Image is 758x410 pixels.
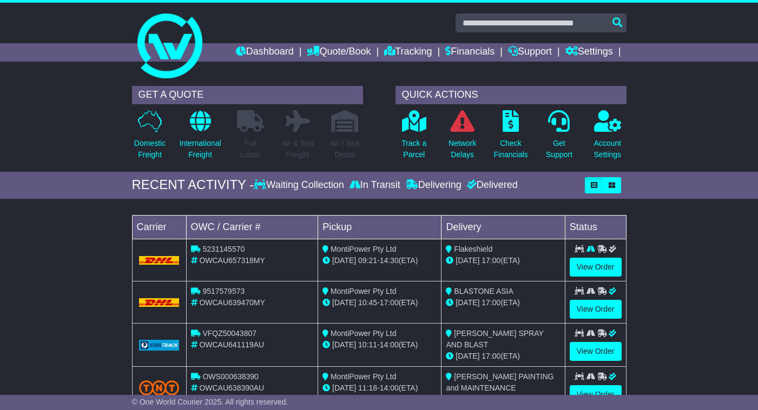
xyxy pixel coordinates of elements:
[358,256,377,265] span: 09:21
[332,256,356,265] span: [DATE]
[347,179,403,191] div: In Transit
[332,298,356,307] span: [DATE]
[202,372,259,381] span: OWS000638390
[454,287,513,295] span: BLASTONE ASIA
[441,215,565,239] td: Delivery
[445,43,495,62] a: Financials
[456,256,479,265] span: [DATE]
[139,340,180,351] img: GetCarrierServiceLogo
[401,138,426,160] p: Track a Parcel
[380,384,399,392] span: 14:00
[456,298,479,307] span: [DATE]
[237,138,264,160] p: Full Loads
[199,298,265,307] span: OWCAU639470MY
[134,138,166,160] p: Domestic Freight
[331,287,396,295] span: MontiPower Pty Ltd
[508,43,552,62] a: Support
[446,351,560,362] div: (ETA)
[570,342,622,361] a: View Order
[482,298,500,307] span: 17:00
[179,110,221,166] a: InternationalFreight
[358,298,377,307] span: 10:45
[331,372,396,381] span: MontiPower Pty Ltd
[565,215,626,239] td: Status
[448,110,477,166] a: NetworkDelays
[332,340,356,349] span: [DATE]
[446,255,560,266] div: (ETA)
[570,258,622,277] a: View Order
[281,138,313,160] p: Air & Sea Freight
[358,384,377,392] span: 11:18
[179,138,221,160] p: International Freight
[199,384,264,392] span: OWCAU638390AU
[545,110,573,166] a: GetSupport
[318,215,441,239] td: Pickup
[331,329,396,338] span: MontiPower Pty Ltd
[396,86,627,104] div: QUICK ACTIONS
[482,352,500,360] span: 17:00
[446,297,560,308] div: (ETA)
[132,86,363,104] div: GET A QUOTE
[132,177,254,193] div: RECENT ACTIVITY -
[322,255,437,266] div: - (ETA)
[446,372,553,392] span: [PERSON_NAME] PAINTING and MAINTENANCE
[132,215,186,239] td: Carrier
[132,398,288,406] span: © One World Courier 2025. All rights reserved.
[384,43,432,62] a: Tracking
[322,297,437,308] div: - (ETA)
[202,287,245,295] span: 9517579573
[199,256,265,265] span: OWCAU657318MY
[202,329,256,338] span: VFQZ50043807
[482,256,500,265] span: 17:00
[380,298,399,307] span: 17:00
[565,43,613,62] a: Settings
[456,352,479,360] span: [DATE]
[380,256,399,265] span: 14:30
[134,110,166,166] a: DomesticFreight
[358,340,377,349] span: 10:11
[493,110,529,166] a: CheckFinancials
[322,339,437,351] div: - (ETA)
[594,138,622,160] p: Account Settings
[322,382,437,394] div: - (ETA)
[570,385,622,404] a: View Order
[236,43,294,62] a: Dashboard
[449,138,476,160] p: Network Delays
[446,329,543,349] span: [PERSON_NAME] SPRAY AND BLAST
[330,138,359,160] p: Air / Sea Depot
[332,384,356,392] span: [DATE]
[403,179,464,191] div: Delivering
[594,110,622,166] a: AccountSettings
[464,179,518,191] div: Delivered
[202,245,245,253] span: 5231145570
[546,138,572,160] p: Get Support
[446,394,560,405] div: (ETA)
[494,138,528,160] p: Check Financials
[570,300,622,319] a: View Order
[454,245,492,253] span: Flakeshield
[139,380,180,395] img: TNT_Domestic.png
[401,110,427,166] a: Track aParcel
[139,256,180,265] img: DHL.png
[139,298,180,307] img: DHL.png
[199,340,264,349] span: OWCAU641119AU
[380,340,399,349] span: 14:00
[186,215,318,239] td: OWC / Carrier #
[254,179,346,191] div: Waiting Collection
[307,43,371,62] a: Quote/Book
[331,245,396,253] span: MontiPower Pty Ltd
